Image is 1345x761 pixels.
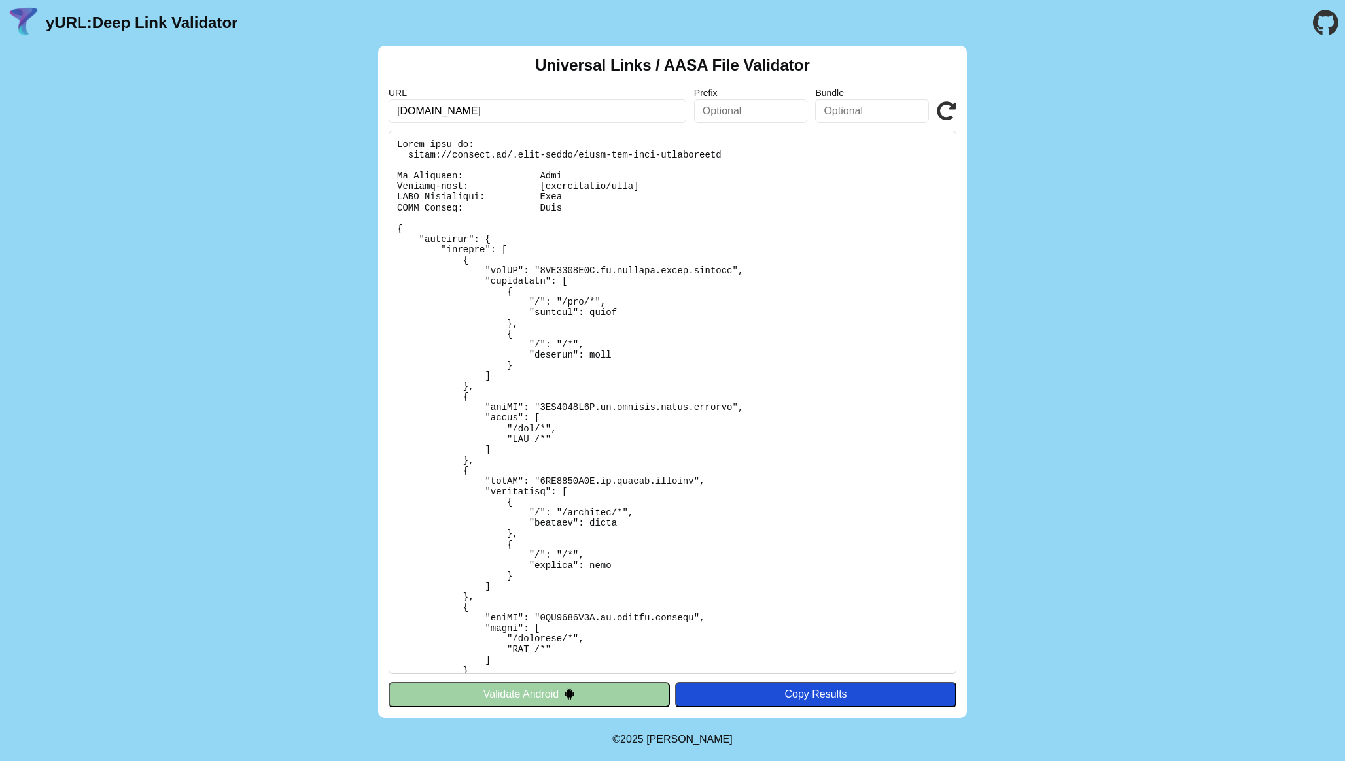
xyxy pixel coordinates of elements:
[389,99,686,123] input: Required
[7,6,41,40] img: yURL Logo
[389,131,956,674] pre: Lorem ipsu do: sitam://consect.ad/.elit-seddo/eiusm-tem-inci-utlaboreetd Ma Aliquaen: Admi Veniam...
[612,718,732,761] footer: ©
[694,99,808,123] input: Optional
[620,734,644,745] span: 2025
[815,88,929,98] label: Bundle
[694,88,808,98] label: Prefix
[46,14,237,32] a: yURL:Deep Link Validator
[564,688,575,700] img: droidIcon.svg
[535,56,810,75] h2: Universal Links / AASA File Validator
[389,682,670,707] button: Validate Android
[675,682,956,707] button: Copy Results
[646,734,733,745] a: Michael Ibragimchayev's Personal Site
[815,99,929,123] input: Optional
[682,688,950,700] div: Copy Results
[389,88,686,98] label: URL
